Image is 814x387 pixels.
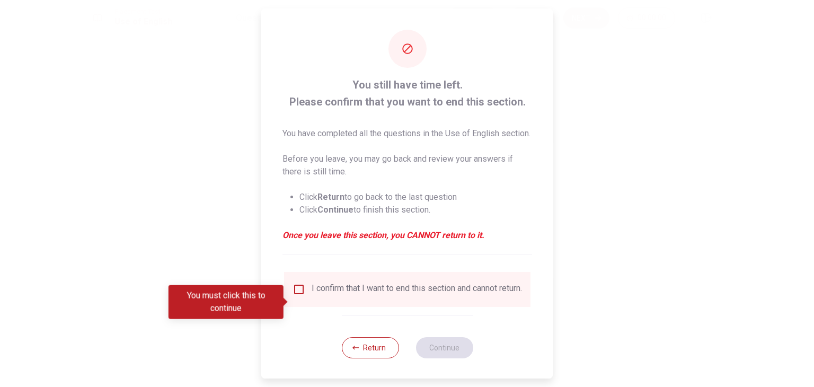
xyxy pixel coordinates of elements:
div: I confirm that I want to end this section and cannot return. [312,283,522,296]
span: You must click this to continue [293,283,305,296]
li: Click to finish this section. [299,204,532,216]
span: You still have time left. Please confirm that you want to end this section. [282,76,532,110]
em: Once you leave this section, you CANNOT return to it. [282,229,532,242]
p: Before you leave, you may go back and review your answers if there is still time. [282,153,532,178]
strong: Return [317,192,344,202]
strong: Continue [317,205,353,215]
p: You have completed all the questions in the Use of English section. [282,127,532,140]
button: Continue [415,337,473,358]
div: You must click this to continue [169,285,284,319]
li: Click to go back to the last question [299,191,532,204]
button: Return [341,337,399,358]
